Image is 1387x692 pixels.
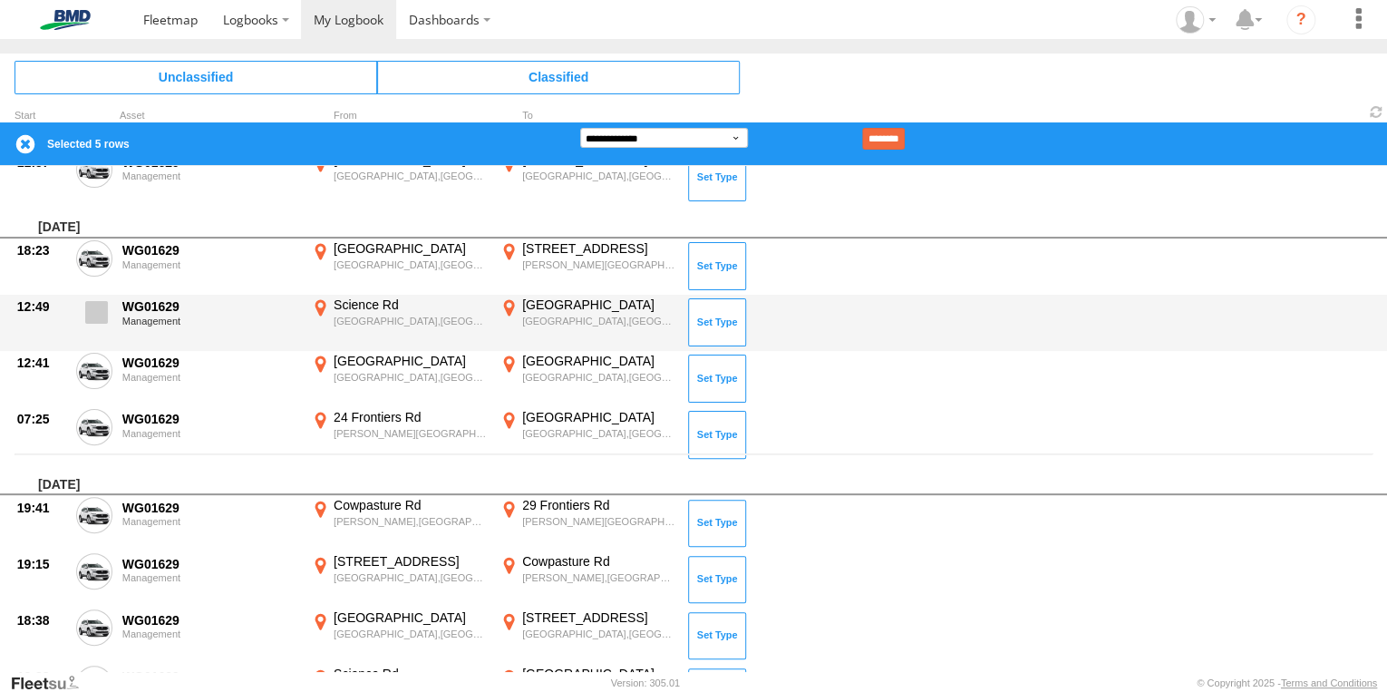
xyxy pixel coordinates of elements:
button: Click to Set [688,154,746,201]
label: Click to View Event Location [497,609,678,662]
div: Management [122,629,298,639]
div: [STREET_ADDRESS] [522,240,675,257]
label: Click to View Event Location [308,151,490,204]
div: [GEOGRAPHIC_DATA],[GEOGRAPHIC_DATA] [334,315,487,327]
div: 12:49 [17,298,66,315]
label: Click to View Event Location [497,240,678,293]
div: [PERSON_NAME][GEOGRAPHIC_DATA],[GEOGRAPHIC_DATA] [522,258,675,271]
label: Click to View Event Location [497,353,678,405]
div: 12:38 [17,668,66,685]
div: WG01629 [122,355,298,371]
button: Click to Set [688,612,746,659]
div: [STREET_ADDRESS] [334,553,487,570]
i: ? [1286,5,1315,34]
label: Click to View Event Location [497,553,678,606]
div: Management [122,516,298,527]
div: 18:23 [17,242,66,258]
div: Science Rd [334,666,487,682]
div: WG01629 [122,668,298,685]
label: Click to View Event Location [308,409,490,462]
div: WG01629 [122,500,298,516]
button: Click to Set [688,298,746,346]
div: Management [122,259,298,270]
div: [STREET_ADDRESS] [522,609,675,626]
span: Click to view Classified Trips [377,61,740,93]
div: 18:38 [17,612,66,629]
div: Management [122,428,298,439]
label: Clear Selection [15,133,36,155]
div: 12:41 [17,355,66,371]
div: [GEOGRAPHIC_DATA],[GEOGRAPHIC_DATA] [522,315,675,327]
a: Terms and Conditions [1281,677,1377,688]
div: [PERSON_NAME],[GEOGRAPHIC_DATA] [522,571,675,584]
div: [PERSON_NAME][GEOGRAPHIC_DATA],[GEOGRAPHIC_DATA] [334,427,487,440]
label: Click to View Event Location [308,297,490,349]
div: [GEOGRAPHIC_DATA],[GEOGRAPHIC_DATA] [522,628,675,640]
button: Click to Set [688,355,746,402]
div: 24 Frontiers Rd [334,409,487,425]
div: [GEOGRAPHIC_DATA],[GEOGRAPHIC_DATA] [522,427,675,440]
div: [GEOGRAPHIC_DATA] [522,297,675,313]
div: WG01629 [122,411,298,427]
div: [GEOGRAPHIC_DATA] [522,666,675,682]
div: [PERSON_NAME][GEOGRAPHIC_DATA],[GEOGRAPHIC_DATA] [522,515,675,528]
div: [GEOGRAPHIC_DATA],[GEOGRAPHIC_DATA] [334,258,487,271]
button: Click to Set [688,242,746,289]
div: Arun Ghatge [1169,6,1222,34]
a: Visit our Website [10,674,93,692]
div: [GEOGRAPHIC_DATA],[GEOGRAPHIC_DATA] [522,170,675,182]
label: Click to View Event Location [497,297,678,349]
div: Management [122,372,298,383]
div: To [497,112,678,121]
div: Click to Sort [15,112,69,121]
div: [GEOGRAPHIC_DATA] [334,240,487,257]
div: 19:41 [17,500,66,516]
img: bmd-logo.svg [18,10,112,30]
div: 19:15 [17,556,66,572]
div: 29 Frontiers Rd [522,497,675,513]
button: Click to Set [688,500,746,547]
button: Click to Set [688,556,746,603]
label: Click to View Event Location [308,497,490,550]
div: [GEOGRAPHIC_DATA],[GEOGRAPHIC_DATA] [334,571,487,584]
div: [GEOGRAPHIC_DATA] [522,353,675,369]
div: [GEOGRAPHIC_DATA],[GEOGRAPHIC_DATA] [334,170,487,182]
div: 07:25 [17,411,66,427]
div: WG01629 [122,242,298,258]
div: Science Rd [334,297,487,313]
div: Cowpasture Rd [334,497,487,513]
label: Click to View Event Location [497,409,678,462]
div: From [308,112,490,121]
span: Refresh [1365,103,1387,121]
button: Click to Set [688,411,746,458]
div: [GEOGRAPHIC_DATA],[GEOGRAPHIC_DATA] [334,628,487,640]
label: Click to View Event Location [308,553,490,606]
div: WG01629 [122,556,298,572]
label: Click to View Event Location [497,151,678,204]
div: WG01629 [122,612,298,629]
div: [GEOGRAPHIC_DATA] [334,353,487,369]
span: Click to view Unclassified Trips [15,61,377,93]
label: Click to View Event Location [308,240,490,293]
div: [GEOGRAPHIC_DATA] [522,409,675,425]
div: [PERSON_NAME],[GEOGRAPHIC_DATA] [334,515,487,528]
label: Click to View Event Location [308,609,490,662]
div: Management [122,316,298,327]
div: Cowpasture Rd [522,553,675,570]
div: © Copyright 2025 - [1197,677,1377,688]
label: Click to View Event Location [497,497,678,550]
div: Management [122,572,298,583]
div: WG01629 [122,298,298,315]
div: Asset [120,112,301,121]
div: [GEOGRAPHIC_DATA] [334,609,487,626]
div: Management [122,171,298,181]
label: Click to View Event Location [308,353,490,405]
div: [GEOGRAPHIC_DATA],[GEOGRAPHIC_DATA] [522,371,675,384]
div: [GEOGRAPHIC_DATA],[GEOGRAPHIC_DATA] [334,371,487,384]
div: Version: 305.01 [611,677,680,688]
